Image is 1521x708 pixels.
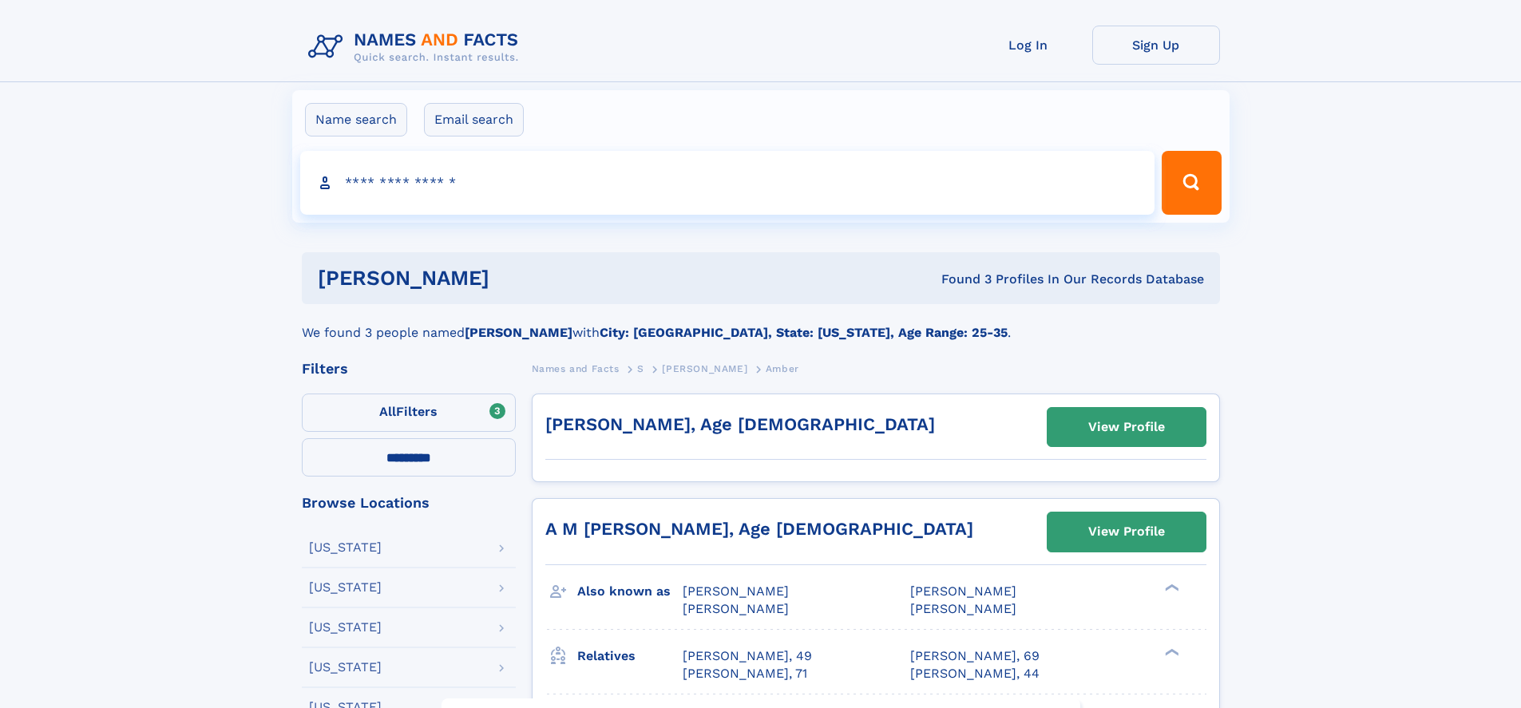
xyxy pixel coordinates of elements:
[662,363,747,374] span: [PERSON_NAME]
[1161,582,1180,592] div: ❯
[1088,513,1165,550] div: View Profile
[1092,26,1220,65] a: Sign Up
[424,103,524,136] label: Email search
[637,363,644,374] span: S
[309,581,382,594] div: [US_STATE]
[302,362,516,376] div: Filters
[964,26,1092,65] a: Log In
[309,661,382,674] div: [US_STATE]
[910,583,1016,599] span: [PERSON_NAME]
[309,541,382,554] div: [US_STATE]
[532,358,620,378] a: Names and Facts
[545,519,973,539] a: A M [PERSON_NAME], Age [DEMOGRAPHIC_DATA]
[309,621,382,634] div: [US_STATE]
[637,358,644,378] a: S
[577,578,683,605] h3: Also known as
[302,394,516,432] label: Filters
[305,103,407,136] label: Name search
[1048,512,1206,551] a: View Profile
[465,325,572,340] b: [PERSON_NAME]
[715,271,1204,288] div: Found 3 Profiles In Our Records Database
[910,665,1040,682] a: [PERSON_NAME], 44
[545,414,935,434] a: [PERSON_NAME], Age [DEMOGRAPHIC_DATA]
[910,647,1040,665] a: [PERSON_NAME], 69
[766,363,799,374] span: Amber
[577,643,683,670] h3: Relatives
[302,26,532,69] img: Logo Names and Facts
[683,665,807,682] a: [PERSON_NAME], 71
[302,496,516,510] div: Browse Locations
[662,358,747,378] a: [PERSON_NAME]
[683,601,789,616] span: [PERSON_NAME]
[683,647,812,665] a: [PERSON_NAME], 49
[1088,409,1165,445] div: View Profile
[1048,408,1206,446] a: View Profile
[683,583,789,599] span: [PERSON_NAME]
[379,404,396,419] span: All
[302,304,1220,342] div: We found 3 people named with .
[300,151,1155,215] input: search input
[318,268,715,288] h1: [PERSON_NAME]
[1161,647,1180,657] div: ❯
[600,325,1008,340] b: City: [GEOGRAPHIC_DATA], State: [US_STATE], Age Range: 25-35
[910,601,1016,616] span: [PERSON_NAME]
[1162,151,1221,215] button: Search Button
